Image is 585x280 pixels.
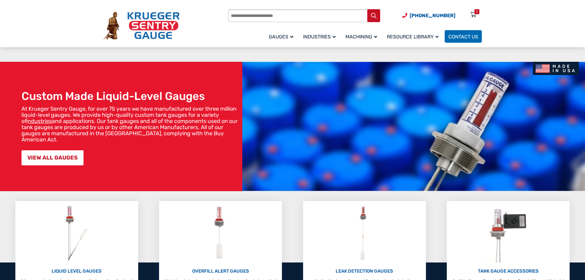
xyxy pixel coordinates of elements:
img: Overfill Alert Gauges [207,204,234,262]
span: Machining [345,34,377,40]
p: OVERFILL ALERT GAUGES [162,268,279,275]
img: bg_hero_bannerksentry [242,62,585,191]
p: At Krueger Sentry Gauge, for over 75 years we have manufactured over three million liquid-level g... [21,106,239,143]
a: Machining [342,29,383,44]
img: Leak Detection Gauges [352,204,376,262]
a: Contact Us [445,30,482,43]
span: [PHONE_NUMBER] [410,13,455,18]
p: TANK GAUGE ACCESSORIES [450,268,567,275]
img: Krueger Sentry Gauge [103,12,180,40]
p: LIQUID LEVEL GAUGES [18,268,135,275]
span: Contact Us [448,34,478,40]
a: Gauges [265,29,299,44]
a: Industries [299,29,342,44]
img: Tank Gauge Accessories [484,204,533,262]
h1: Custom Made Liquid-Level Gauges [21,89,239,103]
p: LEAK DETECTION GAUGES [306,268,423,275]
a: Resource Library [383,29,445,44]
span: Resource Library [387,34,439,40]
a: industries [28,118,52,124]
div: 0 [476,9,478,14]
a: Phone Number (920) 434-8860 [402,12,455,19]
img: Liquid Level Gauges [60,204,93,262]
a: VIEW ALL GAUGES [21,150,84,165]
span: Industries [303,34,336,40]
img: Made In USA [533,62,579,75]
span: Gauges [269,34,293,40]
